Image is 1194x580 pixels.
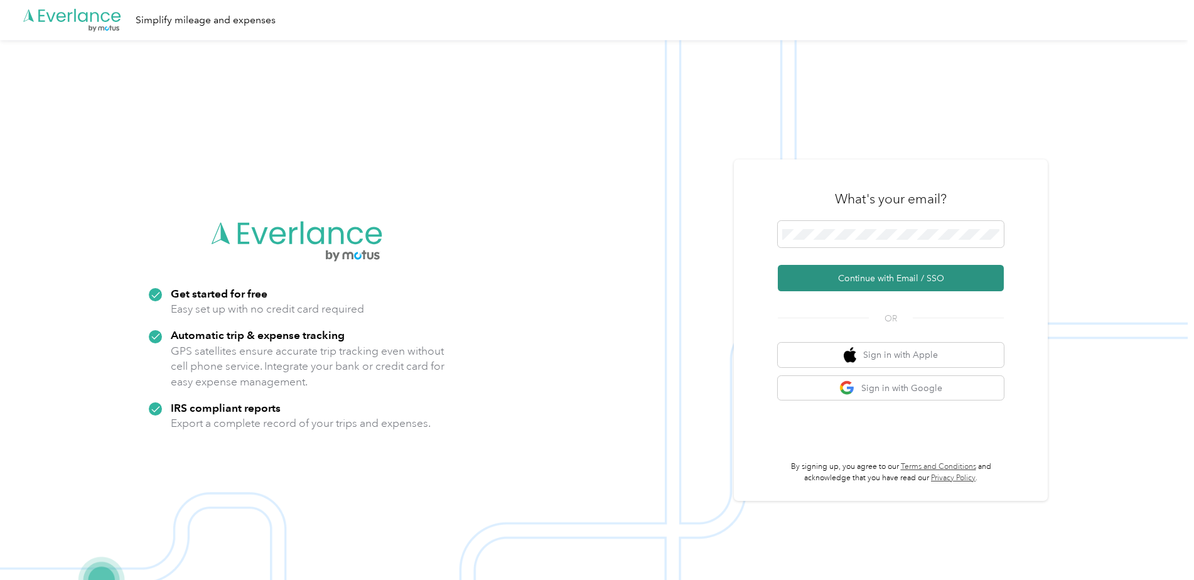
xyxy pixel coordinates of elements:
[835,190,947,208] h3: What's your email?
[171,416,431,431] p: Export a complete record of your trips and expenses.
[171,401,281,414] strong: IRS compliant reports
[136,13,276,28] div: Simplify mileage and expenses
[869,312,913,325] span: OR
[778,343,1004,367] button: apple logoSign in with Apple
[171,287,267,300] strong: Get started for free
[839,380,855,396] img: google logo
[171,343,445,390] p: GPS satellites ensure accurate trip tracking even without cell phone service. Integrate your bank...
[778,461,1004,483] p: By signing up, you agree to our and acknowledge that you have read our .
[901,462,976,471] a: Terms and Conditions
[171,301,364,317] p: Easy set up with no credit card required
[931,473,976,483] a: Privacy Policy
[778,376,1004,400] button: google logoSign in with Google
[171,328,345,341] strong: Automatic trip & expense tracking
[778,265,1004,291] button: Continue with Email / SSO
[844,347,856,363] img: apple logo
